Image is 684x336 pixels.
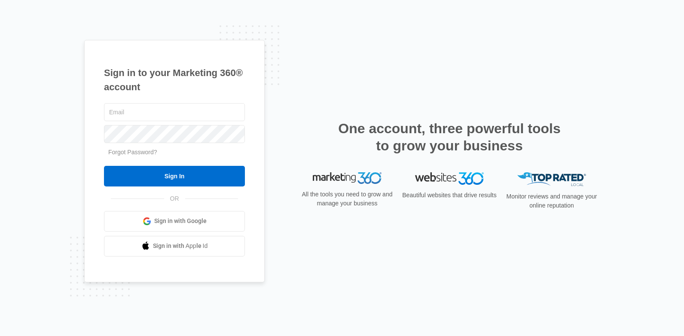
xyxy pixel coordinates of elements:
span: Sign in with Apple Id [153,241,208,250]
span: Sign in with Google [154,217,207,226]
p: Monitor reviews and manage your online reputation [504,192,600,210]
h2: One account, three powerful tools to grow your business [336,120,563,154]
p: Beautiful websites that drive results [401,191,498,200]
img: Top Rated Local [517,172,586,186]
img: Marketing 360 [313,172,382,184]
h1: Sign in to your Marketing 360® account [104,66,245,94]
input: Email [104,103,245,121]
input: Sign In [104,166,245,186]
a: Sign in with Google [104,211,245,232]
a: Sign in with Apple Id [104,236,245,257]
a: Forgot Password? [108,149,157,156]
img: Websites 360 [415,172,484,185]
span: OR [164,194,185,203]
p: All the tools you need to grow and manage your business [299,190,395,208]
